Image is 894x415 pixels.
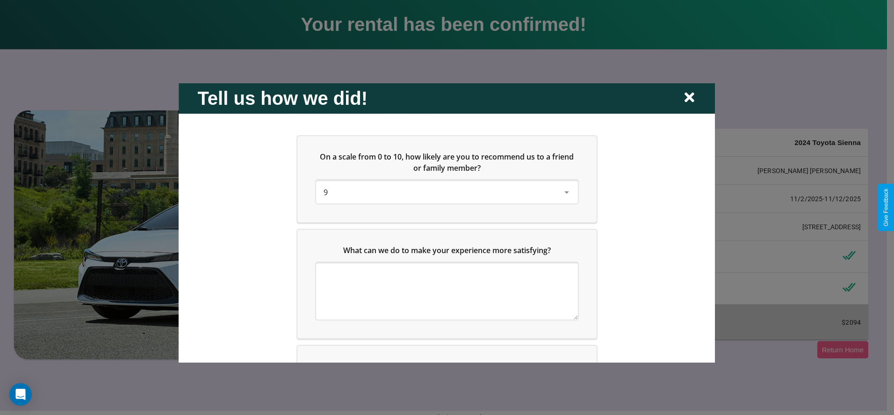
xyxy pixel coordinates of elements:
[297,136,597,222] div: On a scale from 0 to 10, how likely are you to recommend us to a friend or family member?
[320,151,576,173] span: On a scale from 0 to 10, how likely are you to recommend us to a friend or family member?
[9,383,32,406] div: Open Intercom Messenger
[325,361,562,371] span: Which of the following features do you value the most in a vehicle?
[324,187,328,197] span: 9
[343,245,551,255] span: What can we do to make your experience more satisfying?
[883,189,889,226] div: Give Feedback
[316,181,578,203] div: On a scale from 0 to 10, how likely are you to recommend us to a friend or family member?
[316,151,578,173] h5: On a scale from 0 to 10, how likely are you to recommend us to a friend or family member?
[197,87,368,109] h2: Tell us how we did!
